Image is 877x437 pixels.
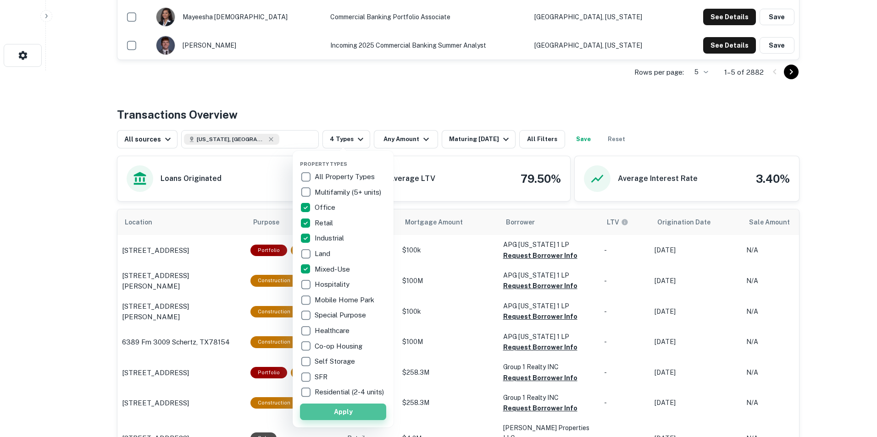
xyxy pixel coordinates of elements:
[315,187,383,198] p: Multifamily (5+ units)
[300,161,347,167] span: Property Types
[315,371,329,382] p: SFR
[315,341,364,352] p: Co-op Housing
[315,325,351,336] p: Healthcare
[315,218,335,229] p: Retail
[831,364,877,408] iframe: Chat Widget
[315,356,357,367] p: Self Storage
[315,387,386,398] p: Residential (2-4 units)
[315,279,351,290] p: Hospitality
[315,264,352,275] p: Mixed-Use
[315,310,368,321] p: Special Purpose
[315,171,377,182] p: All Property Types
[315,295,376,306] p: Mobile Home Park
[315,202,337,213] p: Office
[315,233,346,244] p: Industrial
[300,404,386,420] button: Apply
[315,248,332,259] p: Land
